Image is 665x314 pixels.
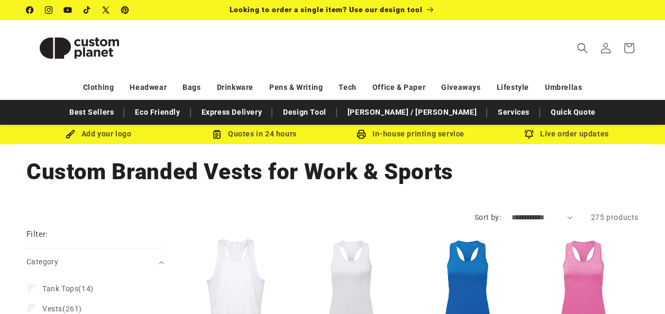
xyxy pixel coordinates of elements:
img: Order Updates Icon [212,130,222,139]
a: Office & Paper [372,78,425,97]
a: Drinkware [217,78,253,97]
a: Quick Quote [545,103,601,122]
span: (261) [42,304,82,313]
span: 275 products [591,213,639,221]
img: In-house printing [357,130,366,139]
a: Headwear [130,78,167,97]
div: In-house printing service [333,127,489,141]
span: Tank Tops [42,284,78,293]
a: Tech [339,78,356,97]
h2: Filter: [26,228,48,241]
a: Express Delivery [196,103,268,122]
a: Services [493,103,535,122]
a: [PERSON_NAME] / [PERSON_NAME] [342,103,482,122]
a: Custom Planet [23,20,136,76]
summary: Category (0 selected) [26,248,164,275]
div: Quotes in 24 hours [177,127,333,141]
img: Brush Icon [66,130,75,139]
a: Eco Friendly [130,103,185,122]
a: Lifestyle [497,78,529,97]
div: Add your logo [21,127,177,141]
h1: Custom Branded Vests for Work & Sports [26,158,639,186]
a: Clothing [83,78,114,97]
label: Sort by: [475,213,501,221]
img: Custom Planet [26,24,132,72]
a: Umbrellas [545,78,582,97]
a: Bags [183,78,201,97]
a: Design Tool [278,103,332,122]
a: Best Sellers [64,103,119,122]
img: Order updates [524,130,534,139]
div: Live order updates [489,127,645,141]
summary: Search [571,36,594,60]
span: Category [26,257,58,266]
a: Giveaways [441,78,480,97]
span: (14) [42,284,94,293]
span: Vests [42,304,62,313]
a: Pens & Writing [269,78,323,97]
span: Looking to order a single item? Use our design tool [230,5,423,14]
